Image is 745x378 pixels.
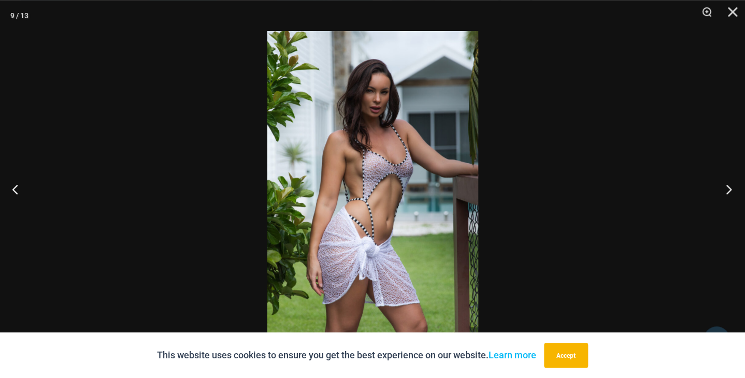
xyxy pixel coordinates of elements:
div: 9 / 13 [10,8,28,23]
a: Learn more [489,350,536,360]
button: Next [706,163,745,215]
p: This website uses cookies to ensure you get the best experience on our website. [157,347,536,363]
img: Inferno Mesh Black White 8561 One Piece St Martin White 5996 Sarong 05 [267,31,478,347]
button: Accept [544,343,588,368]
